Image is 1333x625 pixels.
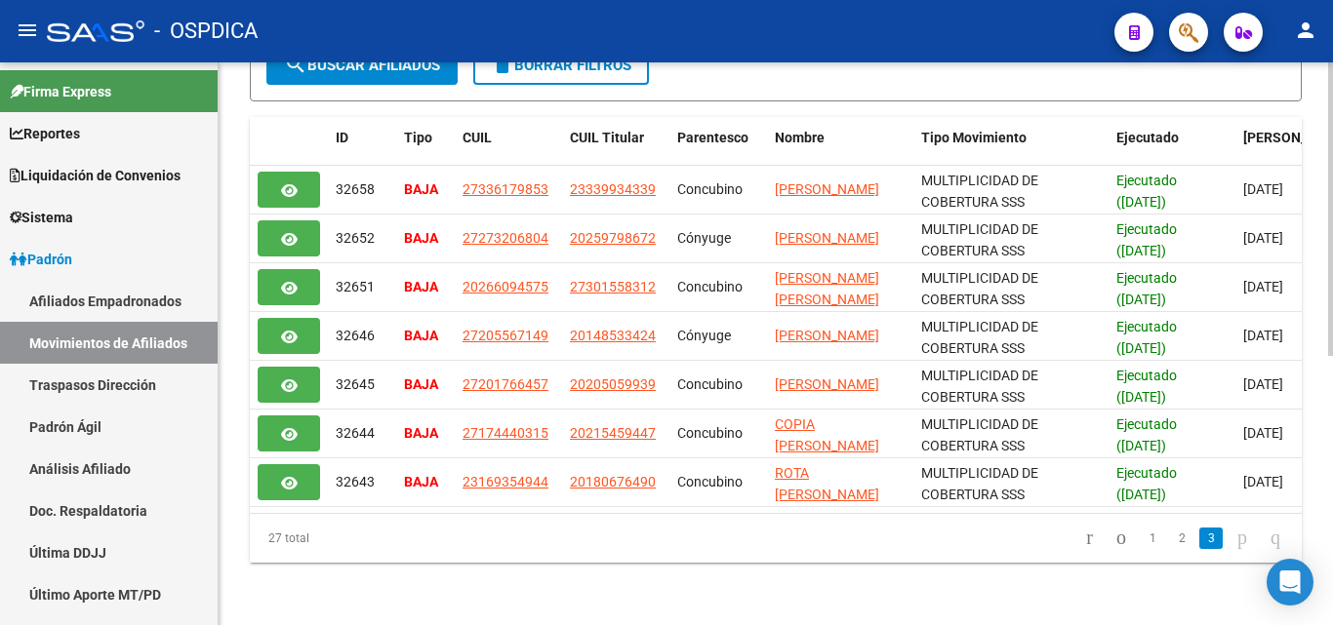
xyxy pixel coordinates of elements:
[1138,522,1167,555] li: page 1
[491,53,514,76] mat-icon: delete
[1077,527,1102,549] a: go to first page
[336,279,375,294] span: 32651
[336,474,375,489] span: 32643
[921,368,1038,406] span: MULTIPLICIDAD DE COBERTURA SSS
[775,181,879,197] span: [PERSON_NAME]
[10,249,72,270] span: Padrón
[10,81,111,102] span: Firma Express
[1235,117,1333,181] datatable-header-cell: Fecha Formal
[404,279,438,294] strong: BAJA
[10,123,80,144] span: Reportes
[1141,527,1164,549] a: 1
[921,270,1038,308] span: MULTIPLICIDAD DE COBERTURA SSS
[1243,425,1283,441] span: [DATE]
[570,230,656,246] span: 20259798672
[284,57,440,74] span: Buscar Afiliados
[1196,522,1226,555] li: page 3
[404,474,438,489] strong: BAJA
[570,130,644,145] span: CUIL Titular
[677,130,748,145] span: Parentesco
[1243,279,1283,294] span: [DATE]
[266,46,458,85] button: Buscar Afiliados
[463,328,548,343] span: 27205567149
[1267,559,1313,605] div: Open Intercom Messenger
[677,181,743,197] span: Concubino
[562,117,669,181] datatable-header-cell: CUIL Titular
[570,376,656,392] span: 20205059939
[1167,522,1196,555] li: page 2
[1243,328,1283,343] span: [DATE]
[463,376,548,392] span: 27201766457
[404,425,438,441] strong: BAJA
[1229,527,1256,549] a: go to next page
[463,181,548,197] span: 27336179853
[328,117,396,181] datatable-header-cell: ID
[1116,173,1177,211] span: Ejecutado ([DATE])
[1262,527,1289,549] a: go to last page
[396,117,455,181] datatable-header-cell: Tipo
[336,230,375,246] span: 32652
[921,416,1038,454] span: MULTIPLICIDAD DE COBERTURA SSS
[404,130,432,145] span: Tipo
[463,130,492,145] span: CUIL
[336,328,375,343] span: 32646
[570,474,656,489] span: 20180676490
[775,465,879,503] span: ROTA [PERSON_NAME]
[1243,474,1283,489] span: [DATE]
[1116,368,1177,406] span: Ejecutado ([DATE])
[775,270,879,308] span: [PERSON_NAME] [PERSON_NAME]
[154,10,258,53] span: - OSPDICA
[775,130,825,145] span: Nombre
[455,117,562,181] datatable-header-cell: CUIL
[1108,527,1135,549] a: go to previous page
[1116,270,1177,308] span: Ejecutado ([DATE])
[1116,416,1177,454] span: Ejecutado ([DATE])
[336,376,375,392] span: 32645
[775,416,879,454] span: COPIA [PERSON_NAME]
[336,425,375,441] span: 32644
[775,230,879,246] span: [PERSON_NAME]
[16,19,39,42] mat-icon: menu
[1116,465,1177,503] span: Ejecutado ([DATE])
[404,181,438,197] strong: BAJA
[913,117,1109,181] datatable-header-cell: Tipo Movimiento
[921,173,1038,211] span: MULTIPLICIDAD DE COBERTURA SSS
[473,46,649,85] button: Borrar Filtros
[463,230,548,246] span: 27273206804
[10,207,73,228] span: Sistema
[677,230,731,246] span: Cónyuge
[775,328,879,343] span: [PERSON_NAME]
[336,181,375,197] span: 32658
[921,130,1027,145] span: Tipo Movimiento
[1170,527,1193,549] a: 2
[463,474,548,489] span: 23169354944
[677,425,743,441] span: Concubino
[491,57,631,74] span: Borrar Filtros
[1116,221,1177,259] span: Ejecutado ([DATE])
[1109,117,1235,181] datatable-header-cell: Ejecutado
[677,328,731,343] span: Cónyuge
[921,221,1038,259] span: MULTIPLICIDAD DE COBERTURA SSS
[921,465,1038,503] span: MULTIPLICIDAD DE COBERTURA SSS
[1294,19,1317,42] mat-icon: person
[921,319,1038,357] span: MULTIPLICIDAD DE COBERTURA SSS
[677,279,743,294] span: Concubino
[677,376,743,392] span: Concubino
[1243,181,1283,197] span: [DATE]
[463,279,548,294] span: 20266094575
[570,425,656,441] span: 20215459447
[463,425,548,441] span: 27174440315
[1243,376,1283,392] span: [DATE]
[250,514,457,563] div: 27 total
[767,117,913,181] datatable-header-cell: Nombre
[10,165,181,186] span: Liquidación de Convenios
[669,117,767,181] datatable-header-cell: Parentesco
[775,376,879,392] span: [PERSON_NAME]
[1199,527,1223,549] a: 3
[1116,130,1179,145] span: Ejecutado
[1116,319,1177,357] span: Ejecutado ([DATE])
[404,230,438,246] strong: BAJA
[570,279,656,294] span: 27301558312
[284,53,307,76] mat-icon: search
[1243,230,1283,246] span: [DATE]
